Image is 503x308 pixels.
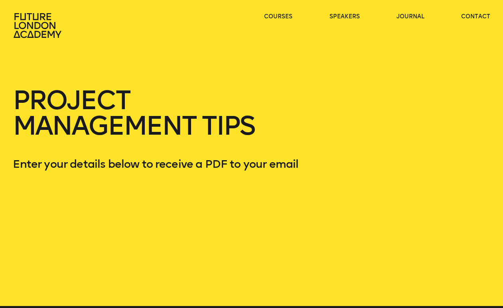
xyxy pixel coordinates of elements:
p: Enter your details below to receive a PDF to your email [13,158,302,171]
a: journal [396,13,424,21]
a: courses [264,13,292,21]
h1: Project Management Tips [13,88,302,158]
a: contact [461,13,490,21]
a: speakers [329,13,360,21]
